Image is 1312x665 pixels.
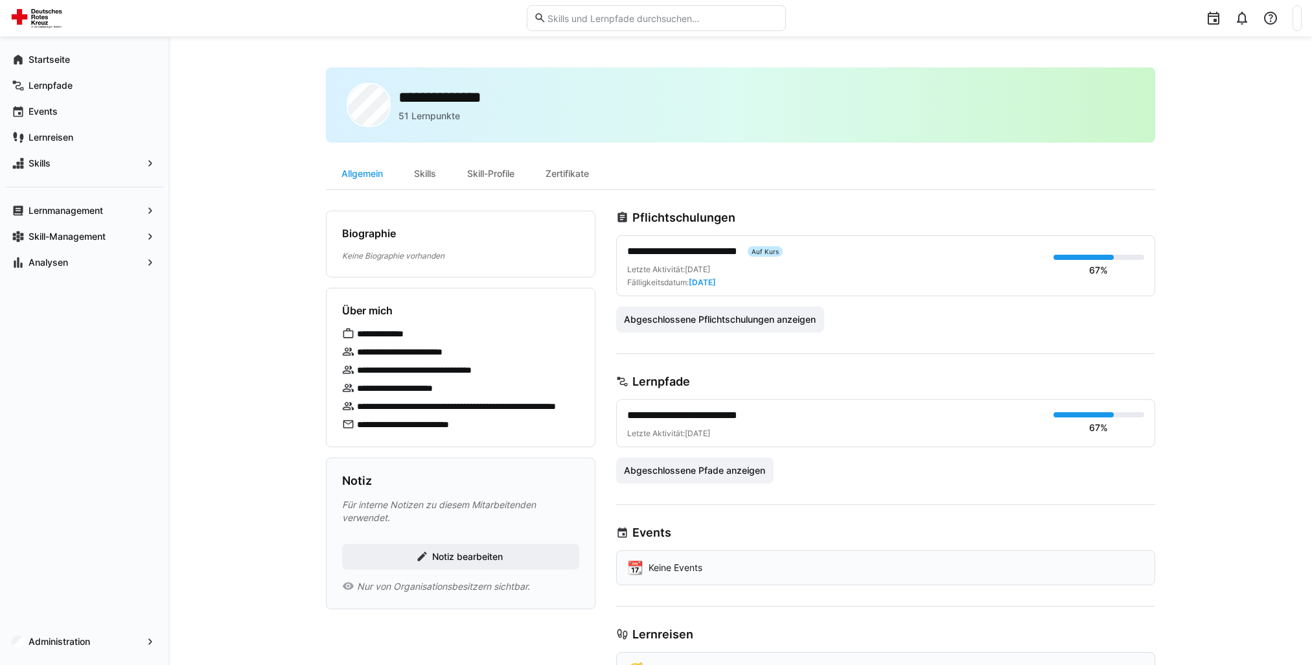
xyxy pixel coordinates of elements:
div: 📆 [627,561,643,574]
div: Auf Kurs [748,246,783,257]
h3: Pflichtschulungen [632,211,735,225]
div: 67% [1089,421,1108,434]
p: Keine Events [649,561,702,574]
h4: Biographie [342,227,396,240]
h3: Notiz [342,474,372,488]
span: Abgeschlossene Pfade anzeigen [622,464,767,477]
button: Notiz bearbeiten [342,544,579,570]
div: 67% [1089,264,1108,277]
div: Skills [398,158,452,189]
h4: Über mich [342,304,393,317]
div: Fälligkeitsdatum: [627,277,716,288]
button: Abgeschlossene Pfade anzeigen [616,458,774,484]
span: Nur von Organisationsbesitzern sichtbar. [357,580,530,593]
h3: Lernpfade [632,375,690,389]
div: Allgemein [326,158,398,189]
span: Notiz bearbeiten [430,550,505,563]
span: Abgeschlossene Pflichtschulungen anzeigen [622,313,818,326]
h3: Lernreisen [632,627,693,642]
input: Skills und Lernpfade durchsuchen… [546,12,778,24]
span: [DATE] [689,277,716,287]
button: Abgeschlossene Pflichtschulungen anzeigen [616,307,825,332]
p: Keine Biographie vorhanden [342,250,579,261]
span: [DATE] [685,428,710,438]
div: Skill-Profile [452,158,530,189]
h3: Events [632,526,671,540]
p: Für interne Notizen zu diesem Mitarbeitenden verwendet. [342,498,579,524]
div: Zertifikate [530,158,604,189]
div: Letzte Aktivität: [627,264,710,275]
p: 51 Lernpunkte [398,110,460,122]
span: [DATE] [685,264,710,274]
div: Letzte Aktivität: [627,428,1043,439]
